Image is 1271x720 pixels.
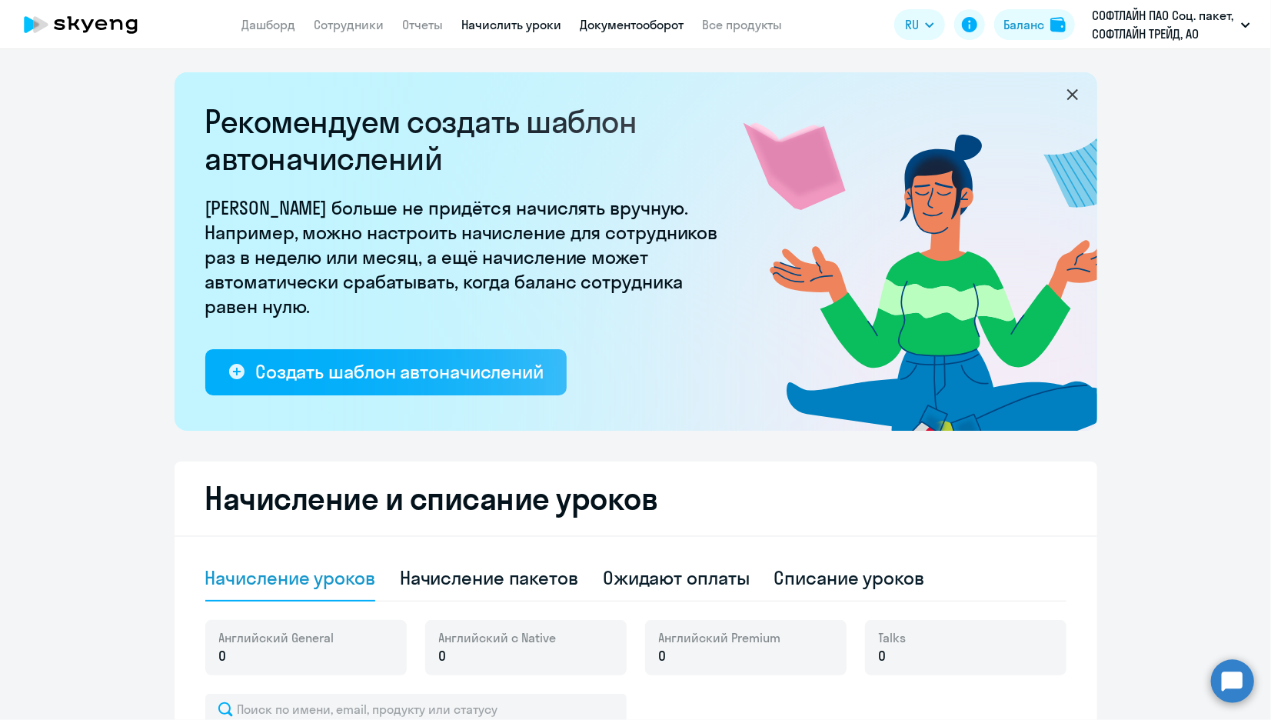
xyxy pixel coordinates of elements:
[879,646,887,666] span: 0
[603,565,750,590] div: Ожидают оплаты
[659,646,667,666] span: 0
[581,17,684,32] a: Документооборот
[205,480,1066,517] h2: Начисление и списание уроков
[879,629,907,646] span: Talks
[219,646,227,666] span: 0
[994,9,1075,40] button: Балансbalance
[205,195,728,318] p: [PERSON_NAME] больше не придётся начислять вручную. Например, можно настроить начисление для сотр...
[774,565,925,590] div: Списание уроков
[219,629,334,646] span: Английский General
[314,17,384,32] a: Сотрудники
[462,17,562,32] a: Начислить уроки
[1084,6,1258,43] button: СОФТЛАЙН ПАО Соц. пакет, СОФТЛАЙН ТРЕЙД, АО
[1003,15,1044,34] div: Баланс
[205,349,567,395] button: Создать шаблон автоначислений
[400,565,578,590] div: Начисление пакетов
[205,103,728,177] h2: Рекомендуем создать шаблон автоначислений
[403,17,444,32] a: Отчеты
[439,629,557,646] span: Английский с Native
[905,15,919,34] span: RU
[703,17,783,32] a: Все продукты
[255,359,544,384] div: Создать шаблон автоначислений
[659,629,781,646] span: Английский Premium
[205,565,375,590] div: Начисление уроков
[242,17,296,32] a: Дашборд
[1050,17,1066,32] img: balance
[894,9,945,40] button: RU
[439,646,447,666] span: 0
[1092,6,1235,43] p: СОФТЛАЙН ПАО Соц. пакет, СОФТЛАЙН ТРЕЙД, АО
